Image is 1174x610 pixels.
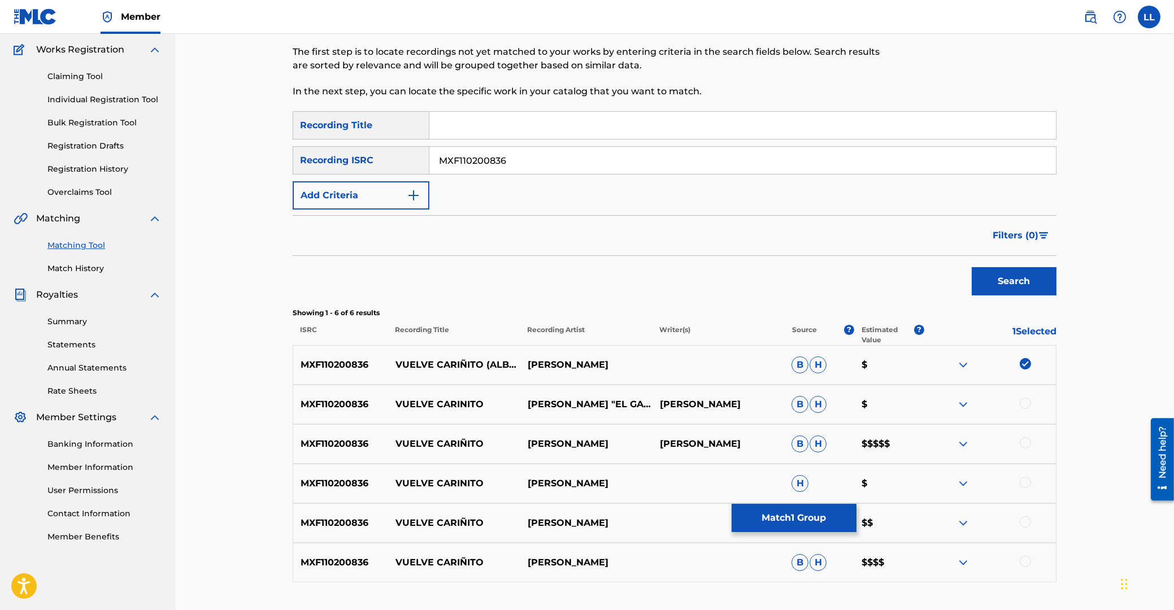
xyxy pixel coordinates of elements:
span: H [792,475,808,492]
img: expand [956,516,970,530]
img: expand [956,556,970,569]
span: ? [914,325,924,335]
img: help [1113,10,1127,24]
p: MXF110200836 [293,437,388,451]
p: [PERSON_NAME] [520,477,652,490]
iframe: Resource Center [1142,413,1174,507]
span: H [810,435,827,452]
p: MXF110200836 [293,398,388,411]
span: Member Settings [36,411,116,424]
p: VUELVE CARINITO [388,477,520,490]
p: $$$$$ [854,437,924,451]
img: expand [956,437,970,451]
p: MXF110200836 [293,358,388,372]
p: [PERSON_NAME] [652,398,784,411]
span: Filters ( 0 ) [993,229,1038,242]
img: MLC Logo [14,8,57,25]
p: [PERSON_NAME] [520,437,652,451]
span: Works Registration [36,43,124,56]
span: H [810,554,827,571]
a: Bulk Registration Tool [47,117,162,129]
a: Summary [47,316,162,328]
a: Contact Information [47,508,162,520]
p: [PERSON_NAME] [520,516,652,530]
p: The first step is to locate recordings not yet matched to your works by entering criteria in the ... [293,45,881,72]
span: B [792,356,808,373]
p: $ [854,358,924,372]
button: Search [972,267,1056,295]
form: Search Form [293,111,1056,301]
a: Member Information [47,461,162,473]
span: ? [844,325,854,335]
img: expand [956,358,970,372]
span: Matching [36,212,80,225]
span: H [810,396,827,413]
img: 9d2ae6d4665cec9f34b9.svg [407,189,420,202]
p: MXF110200836 [293,516,388,530]
p: $ [854,398,924,411]
p: Showing 1 - 6 of 6 results [293,308,1056,318]
p: Writer(s) [652,325,784,345]
p: [PERSON_NAME] [520,556,652,569]
a: Individual Registration Tool [47,94,162,106]
p: VUELVE CARIÑITO [388,516,520,530]
a: Banking Information [47,438,162,450]
a: User Permissions [47,485,162,496]
p: $$$$ [854,556,924,569]
button: Match1 Group [732,504,856,532]
a: Statements [47,339,162,351]
p: MXF110200836 [293,477,388,490]
p: 1 Selected [924,325,1056,345]
p: Estimated Value [862,325,914,345]
a: Matching Tool [47,239,162,251]
p: VUELVE CARIÑITO [388,556,520,569]
img: expand [148,43,162,56]
img: expand [956,398,970,411]
p: Source [792,325,817,345]
p: VUELVE CARINITO [388,398,520,411]
p: $ [854,477,924,490]
a: Member Benefits [47,531,162,543]
a: Registration Drafts [47,140,162,152]
img: expand [956,477,970,490]
a: Registration History [47,163,162,175]
button: Filters (0) [986,221,1056,250]
p: [PERSON_NAME] "EL GALLO" [PERSON_NAME] [520,398,652,411]
span: B [792,435,808,452]
iframe: Chat Widget [1118,556,1174,610]
img: search [1084,10,1097,24]
img: deselect [1020,358,1031,369]
p: ISRC [293,325,388,345]
a: Claiming Tool [47,71,162,82]
span: Member [121,10,160,23]
img: Top Rightsholder [101,10,114,24]
p: $$ [854,516,924,530]
img: filter [1039,232,1049,239]
p: MXF110200836 [293,556,388,569]
img: Matching [14,212,28,225]
div: Drag [1121,567,1128,601]
img: Works Registration [14,43,28,56]
span: Royalties [36,288,78,302]
p: In the next step, you can locate the specific work in your catalog that you want to match. [293,85,881,98]
img: Member Settings [14,411,27,424]
span: B [792,554,808,571]
p: [PERSON_NAME] [520,358,652,372]
p: VUELVE CARIÑITO [388,437,520,451]
span: H [810,356,827,373]
img: expand [148,212,162,225]
a: Annual Statements [47,362,162,374]
p: [PERSON_NAME] [652,437,784,451]
img: Royalties [14,288,27,302]
a: Public Search [1079,6,1102,28]
p: Recording Artist [520,325,652,345]
span: B [792,396,808,413]
p: VUELVE CARIÑITO (ALBUM VERSION) [388,358,520,372]
a: Match History [47,263,162,274]
div: Help [1108,6,1131,28]
p: Recording Title [388,325,520,345]
a: Rate Sheets [47,385,162,397]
